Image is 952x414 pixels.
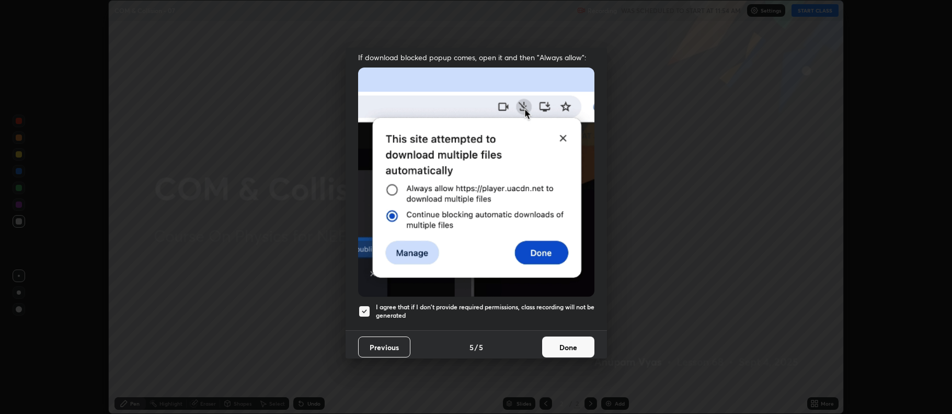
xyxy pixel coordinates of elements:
h4: 5 [469,342,474,353]
span: If download blocked popup comes, open it and then "Always allow": [358,52,594,62]
button: Done [542,337,594,357]
h4: 5 [479,342,483,353]
h4: / [475,342,478,353]
h5: I agree that if I don't provide required permissions, class recording will not be generated [376,303,594,319]
img: downloads-permission-blocked.gif [358,68,594,296]
button: Previous [358,337,410,357]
